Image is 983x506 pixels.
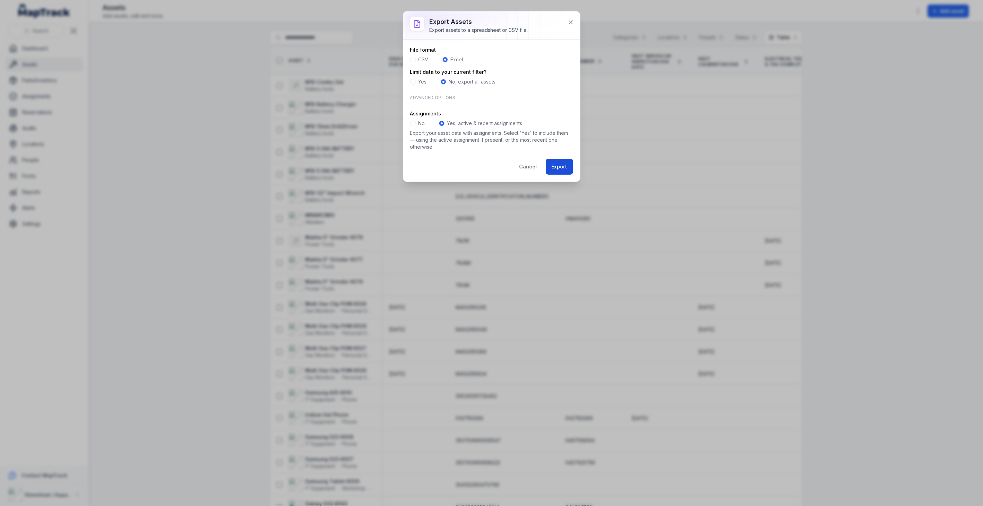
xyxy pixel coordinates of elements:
[430,17,528,27] h3: Export assets
[410,91,573,105] div: Advanced Options
[410,130,573,150] p: Export your asset data with assignments. Select 'Yes' to include them — using the active assignme...
[419,120,425,127] label: No
[447,120,523,127] label: Yes, active & recent assignments
[449,78,496,85] label: No, export all assets
[451,56,463,63] label: Excel
[419,56,429,63] label: CSV
[410,110,441,117] label: Assignments
[410,46,436,53] label: File format
[410,69,487,76] label: Limit data to your current filter?
[419,78,427,85] label: Yes
[430,27,528,34] div: Export assets to a spreadsheet or CSV file.
[514,159,543,175] button: Cancel
[546,159,573,175] button: Export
